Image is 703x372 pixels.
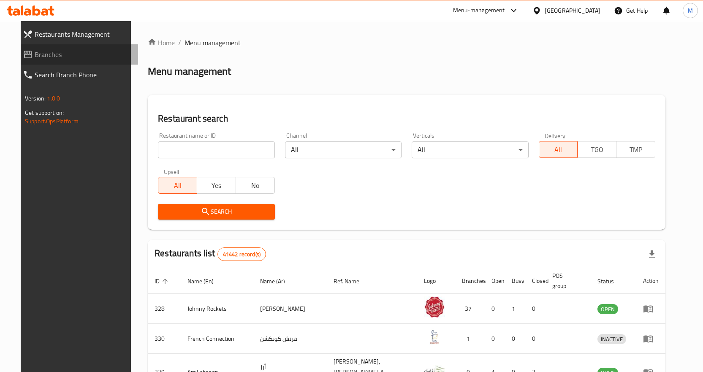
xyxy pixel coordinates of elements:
[158,204,274,220] button: Search
[47,93,60,104] span: 1.0.0
[455,324,485,354] td: 1
[485,324,505,354] td: 0
[412,141,528,158] div: All
[181,294,253,324] td: Johnny Rockets
[218,250,266,258] span: 41442 record(s)
[217,247,266,261] div: Total records count
[35,70,131,80] span: Search Branch Phone
[577,141,616,158] button: TGO
[285,141,402,158] div: All
[453,5,505,16] div: Menu-management
[545,133,566,138] label: Delivery
[505,324,525,354] td: 0
[581,144,613,156] span: TGO
[236,177,275,194] button: No
[164,168,179,174] label: Upsell
[616,141,655,158] button: TMP
[148,294,181,324] td: 328
[525,294,546,324] td: 0
[158,177,197,194] button: All
[620,144,652,156] span: TMP
[35,49,131,60] span: Branches
[525,268,546,294] th: Closed
[239,179,271,192] span: No
[158,112,655,125] h2: Restaurant search
[197,177,236,194] button: Yes
[688,6,693,15] span: M
[636,268,665,294] th: Action
[25,107,64,118] span: Get support on:
[597,276,625,286] span: Status
[201,179,233,192] span: Yes
[505,294,525,324] td: 1
[25,116,79,127] a: Support.OpsPlatform
[187,276,225,286] span: Name (En)
[543,144,575,156] span: All
[334,276,370,286] span: Ref. Name
[643,304,659,314] div: Menu
[552,271,581,291] span: POS group
[545,6,600,15] div: [GEOGRAPHIC_DATA]
[165,206,268,217] span: Search
[148,324,181,354] td: 330
[16,24,138,44] a: Restaurants Management
[148,65,231,78] h2: Menu management
[16,44,138,65] a: Branches
[485,268,505,294] th: Open
[505,268,525,294] th: Busy
[253,324,327,354] td: فرنش كونكشن
[642,244,662,264] div: Export file
[148,38,665,48] nav: breadcrumb
[417,268,455,294] th: Logo
[155,247,266,261] h2: Restaurants list
[597,334,626,344] span: INACTIVE
[643,334,659,344] div: Menu
[178,38,181,48] li: /
[162,179,194,192] span: All
[155,276,171,286] span: ID
[539,141,578,158] button: All
[485,294,505,324] td: 0
[25,93,46,104] span: Version:
[424,296,445,318] img: Johnny Rockets
[16,65,138,85] a: Search Branch Phone
[455,294,485,324] td: 37
[253,294,327,324] td: [PERSON_NAME]
[525,324,546,354] td: 0
[158,141,274,158] input: Search for restaurant name or ID..
[35,29,131,39] span: Restaurants Management
[597,304,618,314] span: OPEN
[185,38,241,48] span: Menu management
[148,38,175,48] a: Home
[455,268,485,294] th: Branches
[260,276,296,286] span: Name (Ar)
[181,324,253,354] td: French Connection
[424,326,445,348] img: French Connection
